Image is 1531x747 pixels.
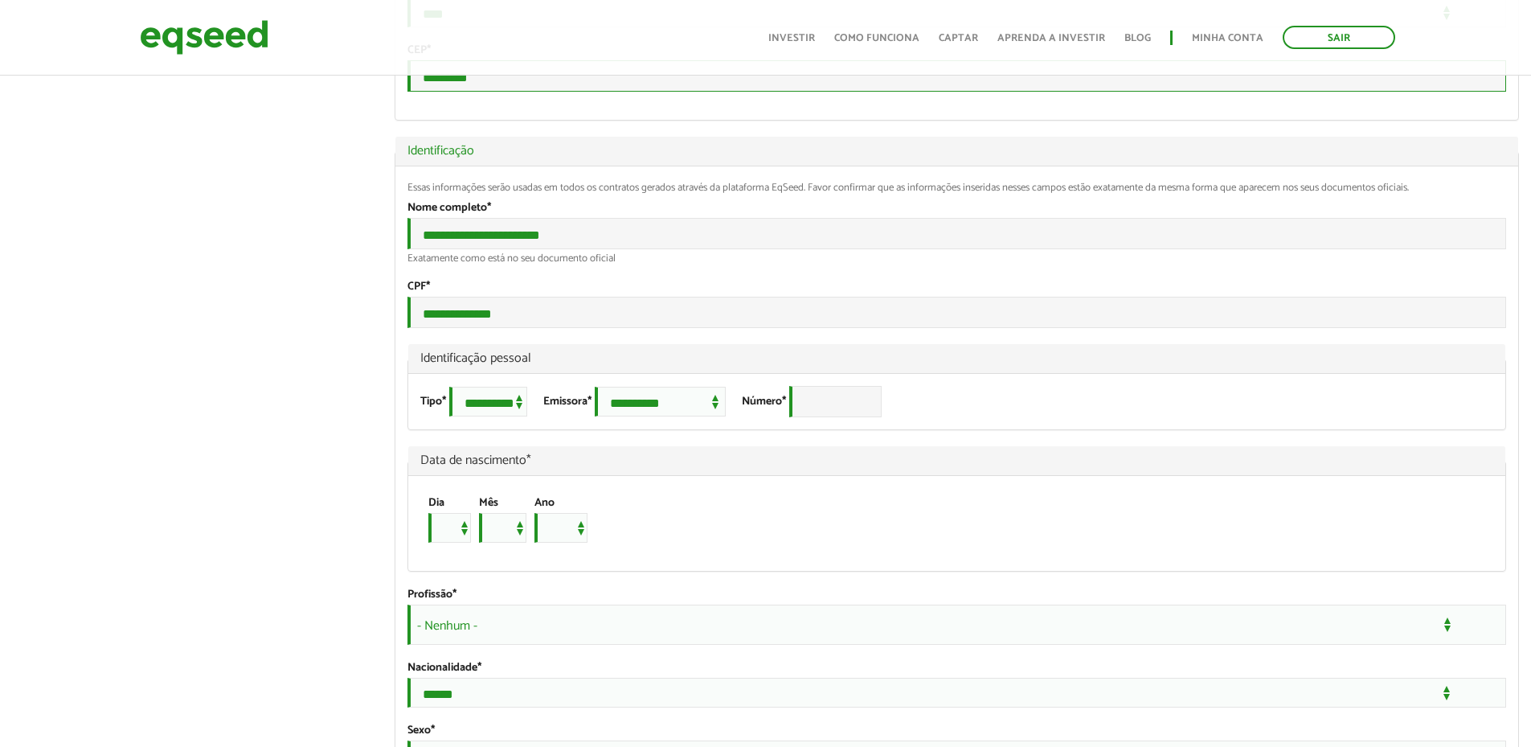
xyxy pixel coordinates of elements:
[1124,33,1151,43] a: Blog
[526,449,531,471] span: Este campo é obrigatório.
[140,16,268,59] img: EqSeed
[426,277,430,296] span: Este campo é obrigatório.
[587,392,592,411] span: Este campo é obrigatório.
[534,498,555,509] label: Ano
[407,663,481,674] label: Nacionalidade
[782,392,786,411] span: Este campo é obrigatório.
[479,498,498,509] label: Mês
[543,396,592,408] label: Emissora
[407,725,435,737] label: Sexo
[442,392,446,411] span: Este campo é obrigatório.
[477,659,481,677] span: Este campo é obrigatório.
[997,33,1105,43] a: Aprenda a investir
[407,253,1506,264] div: Exatamente como está no seu documento oficial
[768,33,815,43] a: Investir
[487,199,491,217] span: Este campo é obrigatório.
[407,145,1506,158] a: Identificação
[407,605,1506,645] span: - Nenhum -
[834,33,919,43] a: Como funciona
[407,203,491,214] label: Nome completo
[431,721,435,740] span: Este campo é obrigatório.
[420,454,1493,467] span: Data de nascimento
[1283,26,1395,49] a: Sair
[407,183,1506,193] div: Essas informações serão usadas em todos os contratos gerados através da plataforma EqSeed. Favor ...
[452,585,456,604] span: Este campo é obrigatório.
[407,589,456,601] label: Profissão
[939,33,978,43] a: Captar
[420,396,446,408] label: Tipo
[742,396,786,408] label: Número
[428,498,444,509] label: Dia
[420,352,1493,365] span: Identificação pessoal
[407,281,430,293] label: CPF
[1192,33,1263,43] a: Minha conta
